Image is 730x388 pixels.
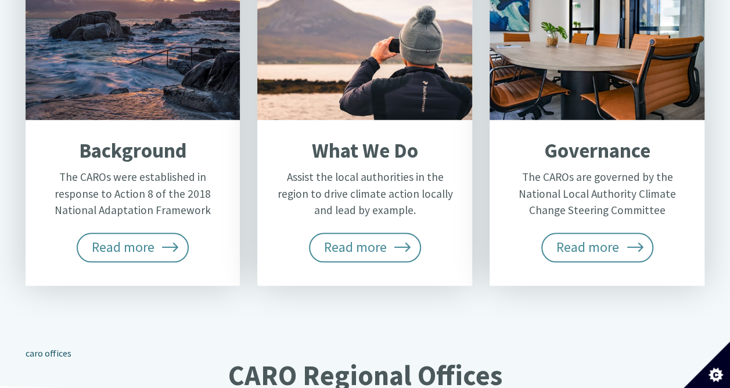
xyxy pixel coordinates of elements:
button: Set cookie preferences [684,341,730,388]
span: Read more [77,233,189,262]
a: caro offices [26,347,71,359]
h2: What We Do [274,138,455,163]
p: Assist the local authorities in the region to drive climate action locally and lead by example. [274,169,455,219]
p: The CAROs were established in response to Action 8 of the 2018 National Adaptation Framework [42,169,223,219]
p: The CAROs are governed by the National Local Authority Climate Change Steering Committee [506,169,688,219]
h2: Governance [506,138,688,163]
h2: Background [42,138,223,163]
span: Read more [309,233,422,262]
span: Read more [541,233,654,262]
